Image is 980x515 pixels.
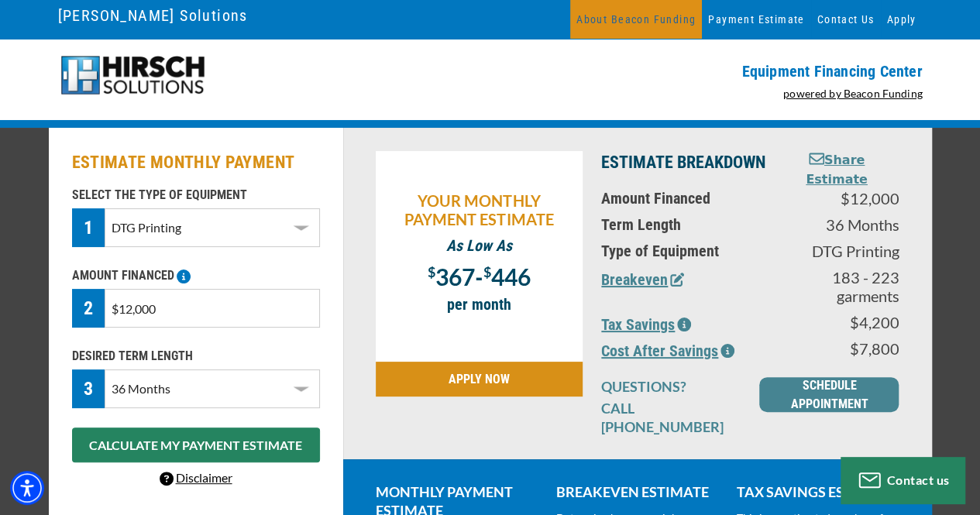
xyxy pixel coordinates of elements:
[383,236,576,255] p: As Low As
[841,457,965,503] button: Contact us
[72,151,320,174] h2: ESTIMATE MONTHLY PAYMENT
[601,339,734,362] button: Cost After Savings
[556,482,718,501] p: BREAKEVEN ESTIMATE
[483,263,491,280] span: $
[601,399,741,436] p: CALL [PHONE_NUMBER]
[601,189,767,208] p: Amount Financed
[786,313,899,331] p: $4,200
[383,295,576,314] p: per month
[58,2,248,29] a: [PERSON_NAME] Solutions
[160,470,232,485] a: Disclaimer
[72,427,320,462] button: CALCULATE MY PAYMENT ESTIMATE
[601,242,767,260] p: Type of Equipment
[72,289,105,328] div: 2
[105,289,319,328] input: $
[72,186,320,204] p: SELECT THE TYPE OF EQUIPMENT
[786,215,899,234] p: 36 Months
[601,313,691,336] button: Tax Savings
[376,362,583,397] a: APPLY NOW
[428,263,435,280] span: $
[383,191,576,228] p: YOUR MONTHLY PAYMENT ESTIMATE
[786,268,899,305] p: 183 - 223 garments
[601,151,767,174] p: ESTIMATE BREAKDOWN
[601,268,684,291] button: Breakeven
[887,472,950,487] span: Contact us
[491,263,531,290] span: 446
[783,87,923,100] a: powered by Beacon Funding - open in a new tab
[737,482,899,501] p: TAX SAVINGS ESTIMATE
[786,189,899,208] p: $12,000
[72,369,105,408] div: 3
[759,377,899,412] a: SCHEDULE APPOINTMENT
[601,215,767,234] p: Term Length
[58,54,208,97] img: logo
[10,471,44,505] div: Accessibility Menu
[786,339,899,358] p: $7,800
[383,263,576,287] p: -
[786,151,887,189] button: Share Estimate
[435,263,475,290] span: 367
[786,242,899,260] p: DTG Printing
[72,266,320,285] p: AMOUNT FINANCED
[72,208,105,247] div: 1
[601,377,741,396] p: QUESTIONS?
[72,347,320,366] p: DESIRED TERM LENGTH
[500,62,923,81] p: Equipment Financing Center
